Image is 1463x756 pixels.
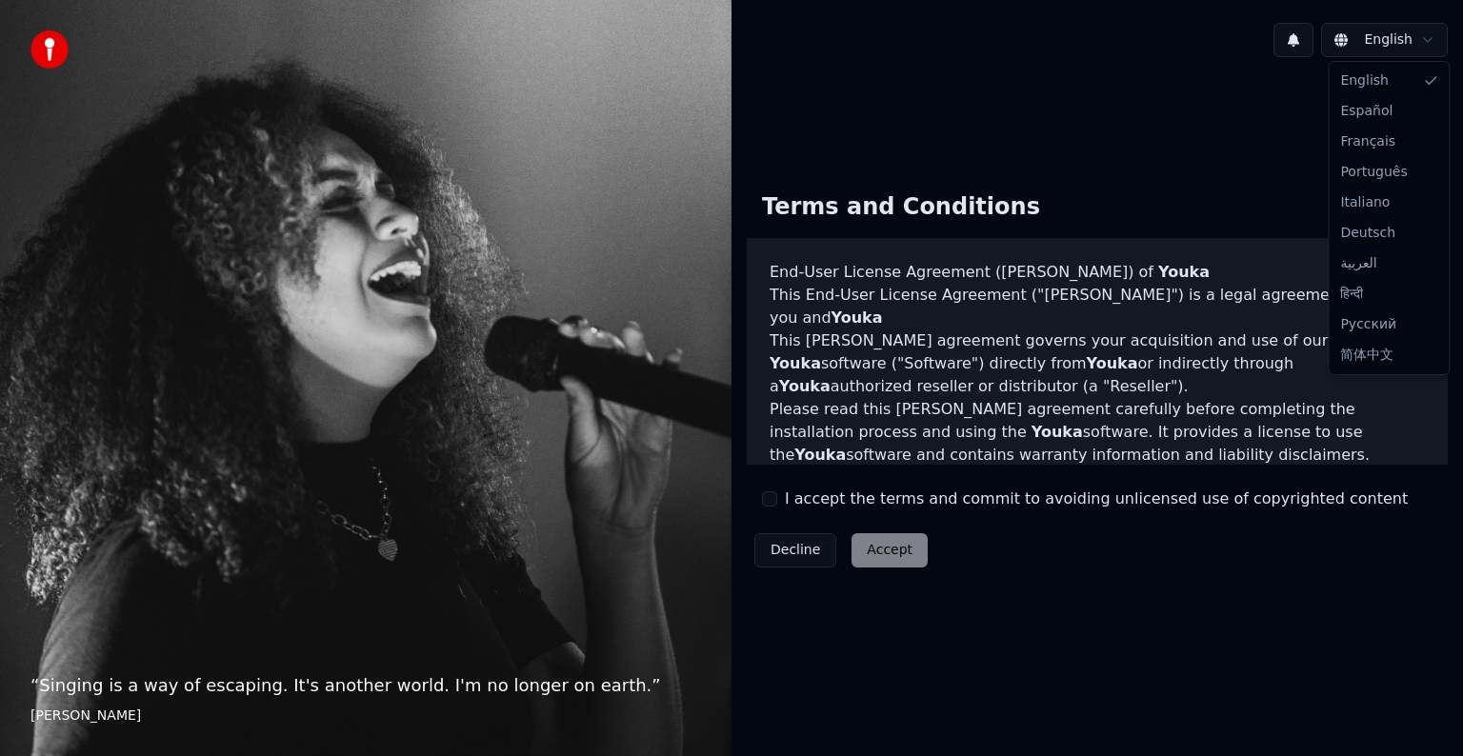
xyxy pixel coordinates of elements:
span: 简体中文 [1340,346,1393,365]
span: Русский [1340,315,1396,334]
span: हिन्दी [1340,285,1363,304]
span: العربية [1340,254,1376,273]
span: Italiano [1340,193,1390,212]
span: English [1340,71,1389,90]
span: Português [1340,163,1407,182]
span: Français [1340,132,1395,151]
span: Deutsch [1340,224,1395,243]
span: Español [1340,102,1393,121]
